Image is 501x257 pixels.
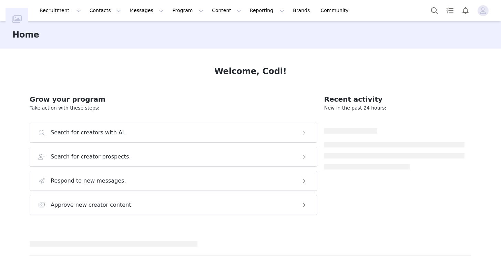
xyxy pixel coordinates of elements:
button: Content [208,3,245,18]
button: Program [168,3,207,18]
a: Tasks [442,3,458,18]
button: Respond to new messages. [30,171,317,191]
h3: Respond to new messages. [51,177,126,185]
a: Brands [289,3,316,18]
button: Notifications [458,3,473,18]
h2: Recent activity [324,94,464,104]
p: Take action with these steps: [30,104,317,112]
button: Messages [125,3,168,18]
h2: Grow your program [30,94,317,104]
h3: Home [12,29,39,41]
h1: Welcome, Codi! [214,65,287,78]
button: Search for creator prospects. [30,147,317,167]
h3: Search for creator prospects. [51,153,131,161]
button: Search [427,3,442,18]
h3: Approve new creator content. [51,201,133,209]
h3: Search for creators with AI. [51,128,126,137]
button: Contacts [85,3,125,18]
button: Recruitment [35,3,85,18]
button: Approve new creator content. [30,195,317,215]
a: Community [317,3,356,18]
div: avatar [480,5,486,16]
button: Profile [473,5,495,16]
button: Reporting [246,3,288,18]
button: Search for creators with AI. [30,123,317,143]
p: New in the past 24 hours: [324,104,464,112]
